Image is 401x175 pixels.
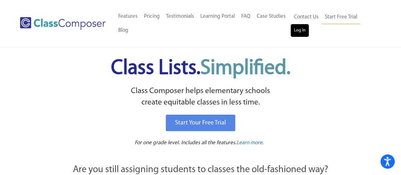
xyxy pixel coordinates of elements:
a: Log In [291,24,309,37]
span: Learn more. [236,140,264,145]
span: Simplified. [200,58,290,79]
a: Blog [115,24,132,37]
a: FAQ [238,10,254,24]
a: Pricing [141,10,163,24]
a: Case Studies [254,10,289,24]
a: Learn more. [236,139,264,147]
span: Class Lists. [111,58,290,79]
span: Start Your Free Trial [175,120,226,126]
img: Class Composer [20,17,106,30]
nav: Header Menu [291,10,376,37]
a: Contact Us [291,10,322,24]
span: For one grade level. Includes all the features. [135,140,236,145]
a: Features [115,10,141,24]
a: Start Free Trial [322,10,360,24]
a: Testimonials [163,10,197,24]
a: Start Your Free Trial [166,115,235,131]
p: Class Composer helps elementary schools create equitable classes in less time. [38,85,363,109]
nav: Header Menu [115,10,291,37]
a: Learning Portal [197,10,238,24]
